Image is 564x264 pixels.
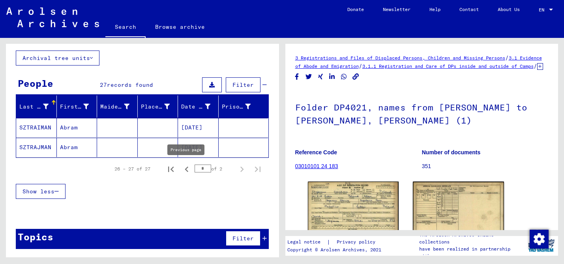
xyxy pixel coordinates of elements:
[18,76,53,90] div: People
[219,95,268,118] mat-header-cell: Prisoner #
[340,72,348,82] button: Share on WhatsApp
[234,161,250,177] button: Next page
[16,184,66,199] button: Show less
[222,100,261,113] div: Prisoner #
[6,7,99,27] img: Arolsen_neg.svg
[19,100,58,113] div: Last Name
[97,95,138,118] mat-header-cell: Maiden Name
[105,17,146,38] a: Search
[295,149,337,155] b: Reference Code
[18,230,53,244] div: Topics
[57,138,97,157] mat-cell: Abram
[57,95,97,118] mat-header-cell: First Name
[163,161,179,177] button: First page
[195,165,234,172] div: of 2
[226,231,260,246] button: Filter
[362,63,534,69] a: 3.1.1 Registration and Care of DPs inside and outside of Camps
[539,7,547,13] span: EN
[527,236,556,255] img: yv_logo.png
[138,95,178,118] mat-header-cell: Place of Birth
[330,238,385,246] a: Privacy policy
[141,103,170,111] div: Place of Birth
[250,161,266,177] button: Last page
[100,100,139,113] div: Maiden Name
[359,62,362,69] span: /
[226,77,260,92] button: Filter
[308,182,399,238] img: 001.jpg
[295,55,505,61] a: 3 Registrations and Files of Displaced Persons, Children and Missing Persons
[107,81,153,88] span: records found
[352,72,360,82] button: Copy link
[328,72,336,82] button: Share on LinkedIn
[178,95,219,118] mat-header-cell: Date of Birth
[419,245,524,260] p: have been realized in partnership with
[534,62,537,69] span: /
[530,230,549,249] img: Change consent
[419,231,524,245] p: The Arolsen Archives online collections
[222,103,251,111] div: Prisoner #
[287,238,327,246] a: Legal notice
[181,103,210,111] div: Date of Birth
[100,103,129,111] div: Maiden Name
[287,238,385,246] div: |
[505,54,509,61] span: /
[19,103,49,111] div: Last Name
[16,51,99,66] button: Archival tree units
[60,100,99,113] div: First Name
[232,81,254,88] span: Filter
[16,138,57,157] mat-cell: SZTRAJMAN
[16,118,57,137] mat-cell: SZTRAIMAN
[178,118,219,137] mat-cell: [DATE]
[422,149,481,155] b: Number of documents
[16,95,57,118] mat-header-cell: Last Name
[295,163,338,169] a: 03010101 24 183
[178,138,219,157] mat-cell: [DATE]
[305,72,313,82] button: Share on Twitter
[232,235,254,242] span: Filter
[293,72,301,82] button: Share on Facebook
[413,182,504,239] img: 002.jpg
[100,81,107,88] span: 27
[422,162,548,170] p: 351
[60,103,89,111] div: First Name
[295,89,549,137] h1: Folder DP4021, names from [PERSON_NAME] to [PERSON_NAME], [PERSON_NAME] (1)
[181,100,220,113] div: Date of Birth
[57,118,97,137] mat-cell: Abram
[179,161,195,177] button: Previous page
[287,246,385,253] p: Copyright © Arolsen Archives, 2021
[141,100,180,113] div: Place of Birth
[146,17,214,36] a: Browse archive
[22,188,54,195] span: Show less
[317,72,325,82] button: Share on Xing
[114,165,150,172] div: 26 – 27 of 27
